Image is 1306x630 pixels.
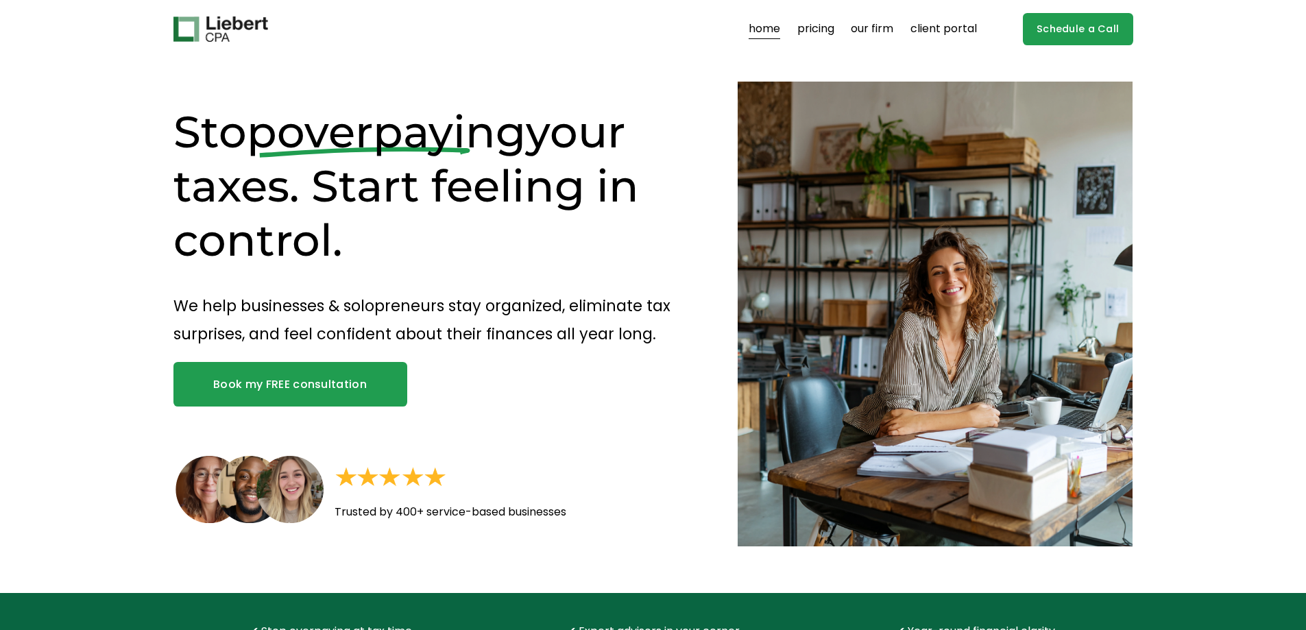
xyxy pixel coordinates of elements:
a: pricing [797,19,834,40]
p: Trusted by 400+ service-based businesses [335,502,649,522]
h1: Stop your taxes. Start feeling in control. [173,105,690,267]
a: Book my FREE consultation [173,362,407,406]
img: Liebert CPA [173,16,268,43]
a: client portal [910,19,977,40]
a: home [749,19,780,40]
p: We help businesses & solopreneurs stay organized, eliminate tax surprises, and feel confident abo... [173,292,690,348]
a: our firm [851,19,893,40]
span: overpaying [277,105,526,158]
a: Schedule a Call [1023,13,1133,45]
